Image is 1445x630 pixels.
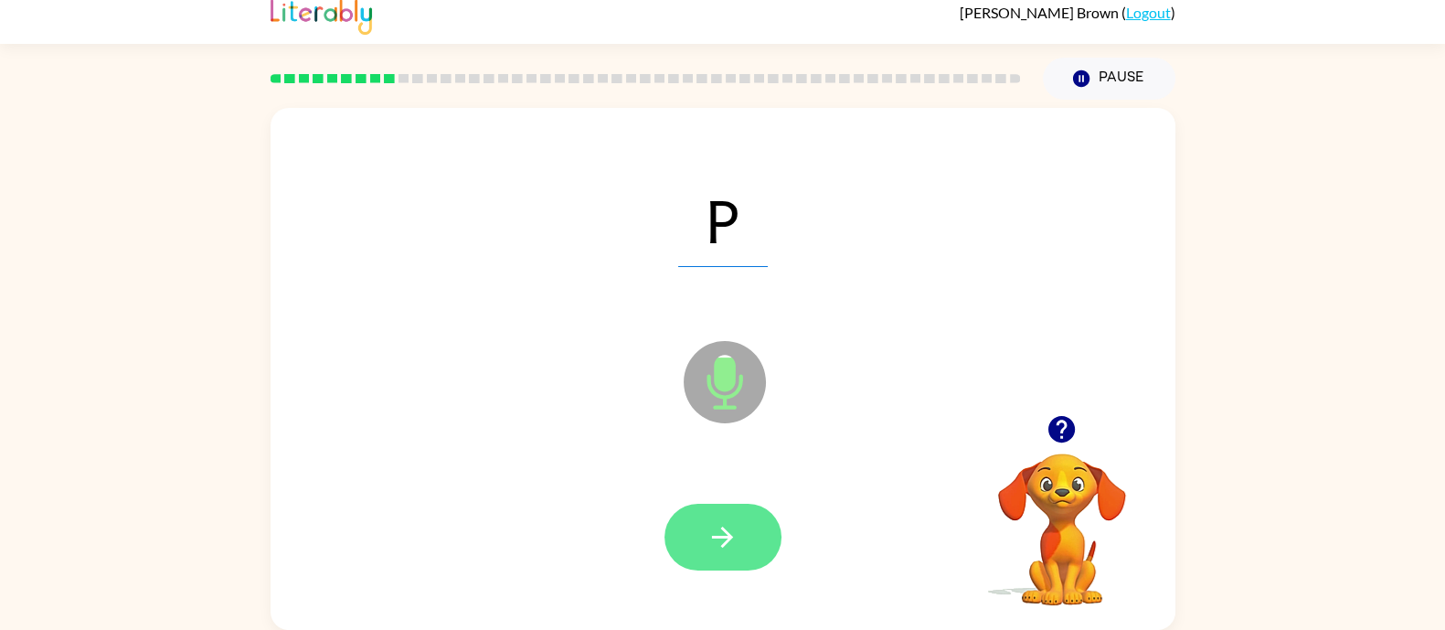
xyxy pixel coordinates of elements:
div: ( ) [960,4,1175,21]
video: Your browser must support playing .mp4 files to use Literably. Please try using another browser. [971,425,1153,608]
a: Logout [1126,4,1171,21]
button: Pause [1043,58,1175,100]
span: [PERSON_NAME] Brown [960,4,1121,21]
span: P [678,172,768,267]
